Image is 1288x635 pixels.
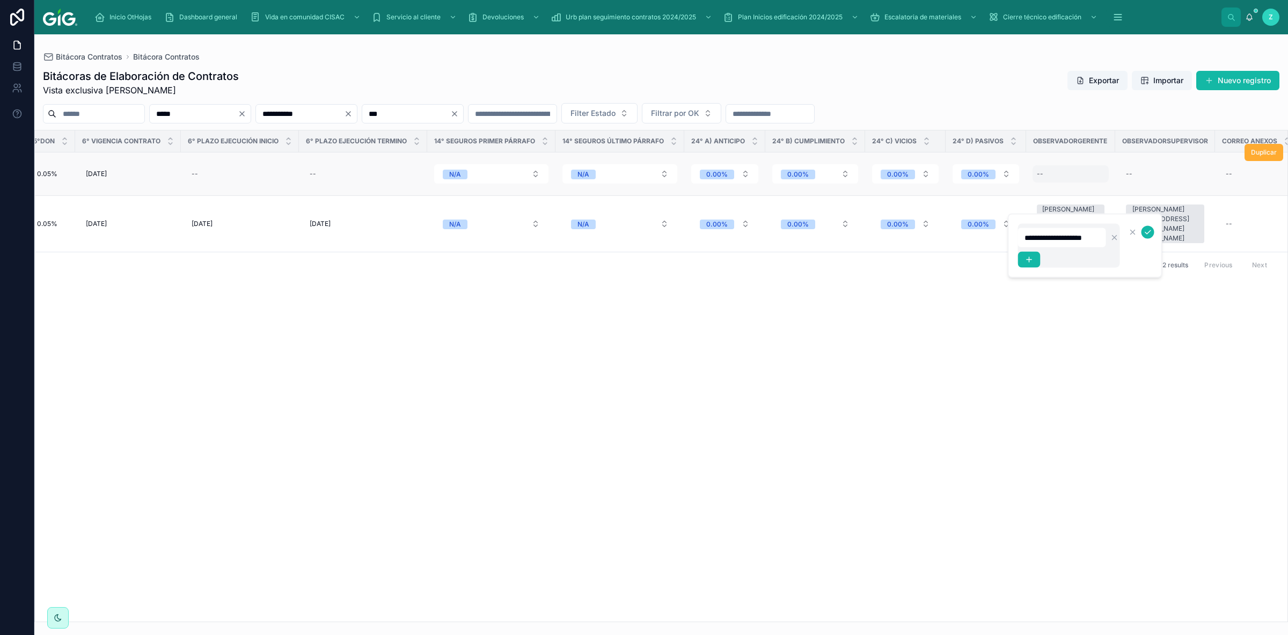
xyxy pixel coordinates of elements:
span: 24° a) Anticipo [691,137,745,145]
a: Cierre técnico edificación [985,8,1103,27]
button: Select Button [562,164,677,184]
span: 24° d) Pasivos [953,137,1004,145]
span: ObservadorSupervisor [1122,137,1208,145]
div: 0.00% [968,170,989,179]
div: 0.00% [787,220,809,229]
button: Select Button [434,164,548,184]
button: Select Button [772,214,858,233]
span: [DATE] [86,220,107,228]
button: Duplicar [1245,144,1283,161]
span: 5°DON [33,137,55,145]
span: Filtrar por OK [651,108,699,119]
span: 6° Vigencia Contrato [82,137,160,145]
span: Servicio al cliente [386,13,441,21]
img: App logo [43,9,77,26]
span: ObservadorGerente [1033,137,1107,145]
span: Vista exclusiva [PERSON_NAME] [43,84,239,97]
button: Select Button [872,164,939,184]
button: Select Button [642,103,721,123]
span: 0.05% [37,220,57,228]
div: -- [192,170,198,178]
span: Plan Inicios edificación 2024/2025 [738,13,843,21]
button: Select Button [872,214,939,233]
span: 24° c) Vicios [872,137,917,145]
span: Bitácora Contratos [56,52,122,62]
span: Inicio OtHojas [109,13,151,21]
a: Urb plan seguimiento contratos 2024/2025 [547,8,718,27]
div: N/A [577,170,589,179]
div: [PERSON_NAME][EMAIL_ADDRESS][PERSON_NAME][DOMAIN_NAME] [1132,205,1198,243]
a: Bitácora Contratos [133,52,200,62]
div: -- [1226,220,1232,228]
span: Importar [1153,75,1183,86]
div: 0.00% [706,170,728,179]
span: Filter Estado [570,108,616,119]
a: Inicio OtHojas [91,8,159,27]
button: Select Button [562,214,677,233]
button: Select Button [691,164,758,184]
button: Clear [344,110,357,118]
a: Devoluciones [464,8,545,27]
a: Servicio al cliente [368,8,462,27]
button: Select Button [953,214,1019,233]
button: Clear [450,110,463,118]
div: -- [1226,170,1232,178]
span: Correo anexos [1222,137,1277,145]
div: 0.00% [887,220,909,229]
span: Urb plan seguimiento contratos 2024/2025 [566,13,696,21]
span: Dashboard general [179,13,237,21]
span: 0.05% [37,170,57,178]
a: Dashboard general [161,8,245,27]
button: Importar [1132,71,1192,90]
button: Select Button [953,164,1019,184]
button: Nuevo registro [1196,71,1279,90]
span: Vida en comunidad CISAC [265,13,345,21]
div: N/A [449,170,461,179]
div: [PERSON_NAME][EMAIL_ADDRESS][PERSON_NAME][DOMAIN_NAME] [1042,205,1099,243]
div: N/A [449,220,461,229]
span: Z [1269,13,1273,21]
span: 24° b) Cumplimiento [772,137,845,145]
a: Plan Inicios edificación 2024/2025 [720,8,864,27]
span: [DATE] [86,170,107,178]
h1: Bitácoras de Elaboración de Contratos [43,69,239,84]
span: [DATE] [192,220,213,228]
span: Escalatoria de materiales [884,13,961,21]
div: -- [310,170,316,178]
button: Select Button [691,214,758,233]
a: Bitácora Contratos [43,52,122,62]
button: Select Button [561,103,638,123]
span: Cierre técnico edificación [1003,13,1081,21]
span: 14° Seguros Último Párrafo [562,137,664,145]
a: Vida en comunidad CISAC [247,8,366,27]
button: Select Button [772,164,858,184]
div: -- [1037,170,1043,178]
span: 6° Plazo Ejecución Termino [306,137,407,145]
div: scrollable content [86,5,1221,29]
span: 6° Plazo Ejecución Inicio [188,137,279,145]
span: Devoluciones [482,13,524,21]
div: 0.00% [887,170,909,179]
div: N/A [577,220,589,229]
button: Exportar [1067,71,1128,90]
div: 0.00% [787,170,809,179]
div: -- [1126,170,1132,178]
a: Escalatoria de materiales [866,8,983,27]
span: 14° Seguros Primer Párrafo [434,137,535,145]
div: 0.00% [968,220,989,229]
button: Clear [238,110,251,118]
span: Duplicar [1251,148,1277,157]
span: [DATE] [310,220,331,228]
button: Select Button [434,214,548,233]
div: 0.00% [706,220,728,229]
